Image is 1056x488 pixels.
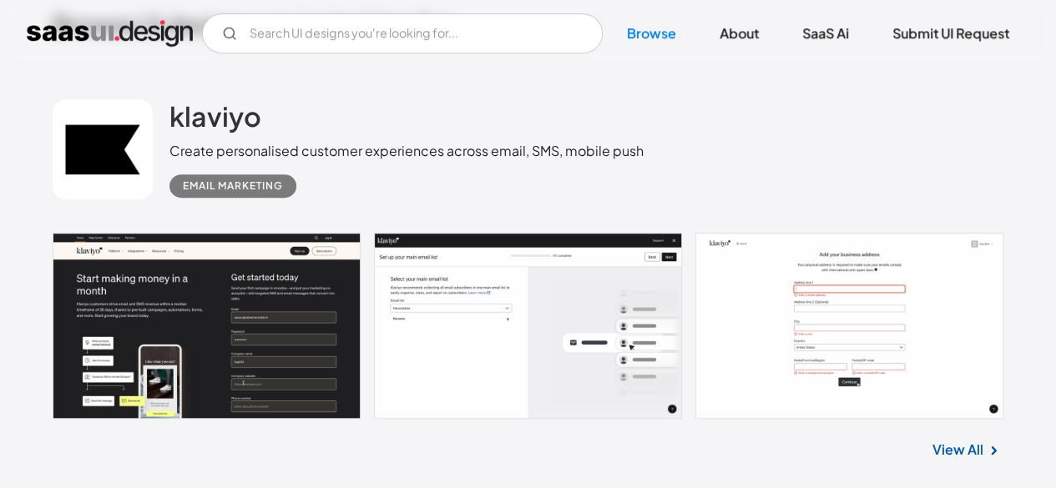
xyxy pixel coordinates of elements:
a: View All [932,440,983,460]
a: home [27,20,193,47]
form: Email Form [202,13,603,53]
a: klaviyo [169,99,261,141]
h2: klaviyo [169,99,261,133]
a: Browse [607,15,696,52]
a: About [700,15,779,52]
div: Email Marketing [183,176,283,196]
a: SaaS Ai [782,15,869,52]
div: Create personalised customer experiences across email, SMS, mobile push [169,141,644,161]
a: Submit UI Request [872,15,1029,52]
input: Search UI designs you're looking for... [202,13,603,53]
